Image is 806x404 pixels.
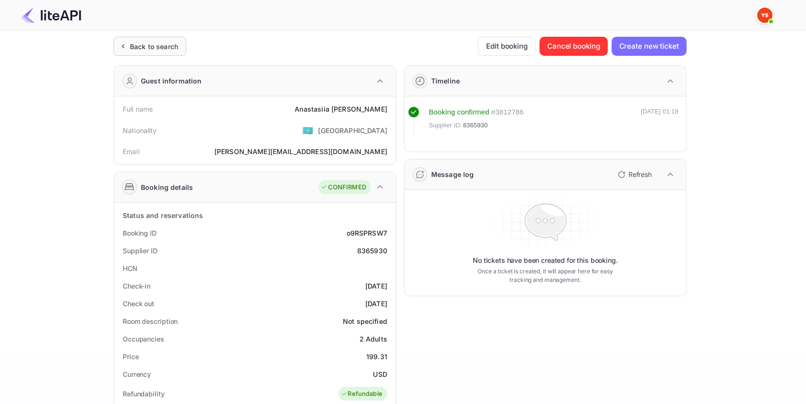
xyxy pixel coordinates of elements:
[295,104,387,114] div: Anastasiia [PERSON_NAME]
[366,352,387,362] div: 199.31
[302,122,313,139] span: United States
[343,316,387,326] div: Not specified
[365,281,387,291] div: [DATE]
[123,125,157,135] div: Nationality
[123,228,157,238] div: Booking ID
[141,76,202,86] div: Guest information
[123,281,150,291] div: Check-in
[628,169,652,179] p: Refresh
[612,167,656,182] button: Refresh
[373,369,387,379] div: USD
[123,369,151,379] div: Currency
[130,41,178,52] div: Back to search
[123,316,178,326] div: Room description
[321,183,366,192] div: CONFIRMED
[429,107,489,118] div: Booking confirmed
[365,299,387,309] div: [DATE]
[612,37,687,56] button: Create new ticket
[123,389,165,399] div: Refundability
[360,334,387,344] div: 2 Adults
[757,8,773,23] img: Yandex Support
[540,37,608,56] button: Cancel booking
[123,334,164,344] div: Occupancies
[357,246,387,256] div: 8365930
[21,8,81,23] img: LiteAPI Logo
[641,107,679,135] div: [DATE] 01:18
[123,146,139,156] div: Email
[429,121,462,130] span: Supplier ID:
[431,76,460,86] div: Timeline
[318,125,387,135] div: [GEOGRAPHIC_DATA]
[491,107,524,118] div: # 3812786
[341,389,383,399] div: Refundable
[123,299,154,309] div: Check out
[123,104,153,114] div: Full name
[431,169,474,179] div: Message log
[463,121,488,130] span: 8365930
[123,352,139,362] div: Price
[123,263,138,273] div: HCN
[214,146,387,156] div: [PERSON_NAME][EMAIL_ADDRESS][DOMAIN_NAME]
[478,37,536,56] button: Edit booking
[470,267,621,284] p: Once a ticket is created, it will appear here for easy tracking and management.
[123,210,203,220] div: Status and reservations
[347,228,387,238] div: o9RSPRSW7
[141,182,193,192] div: Booking details
[123,246,158,256] div: Supplier ID
[473,256,618,265] p: No tickets have been created for this booking.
